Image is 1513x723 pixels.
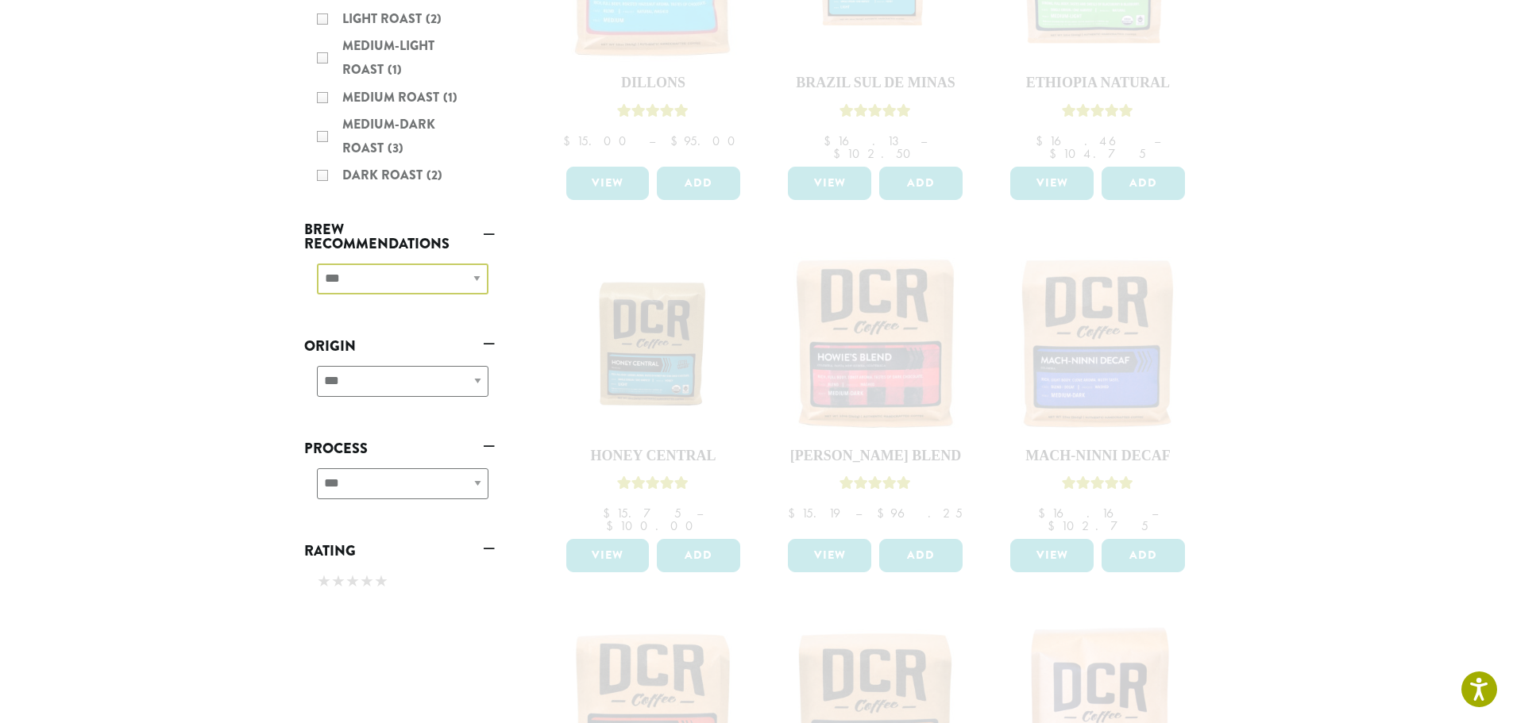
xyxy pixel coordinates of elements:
a: Brew Recommendations [304,216,495,257]
div: Rating [304,564,495,601]
div: Origin [304,360,495,416]
div: Brew Recommendations [304,257,495,313]
div: Process [304,462,495,518]
a: Rating [304,537,495,564]
div: Roast [304,1,495,197]
a: Process [304,435,495,462]
a: Origin [304,333,495,360]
